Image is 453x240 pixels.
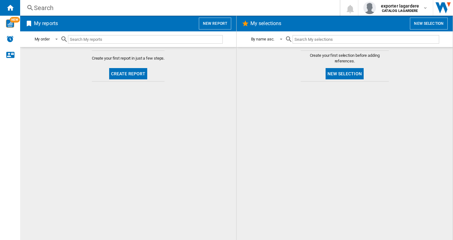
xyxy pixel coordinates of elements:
[10,17,20,23] span: NEW
[6,35,14,43] img: alerts-logo.svg
[249,18,282,29] h2: My selections
[301,53,389,64] span: Create your first selection before adding references.
[33,18,59,29] h2: My reports
[92,56,165,61] span: Create your first report in just a few steps.
[326,68,364,79] button: New selection
[68,35,223,44] input: Search My reports
[410,18,448,29] button: New selection
[199,18,231,29] button: New report
[34,3,323,12] div: Search
[363,2,376,14] img: profile.jpg
[381,3,419,9] span: exporter lagardere
[382,9,418,13] b: CATALOG LAGARDERE
[293,35,439,44] input: Search My selections
[35,37,50,41] div: My order
[251,37,275,41] div: By name asc.
[6,19,14,28] img: wise-card.svg
[109,68,148,79] button: Create report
